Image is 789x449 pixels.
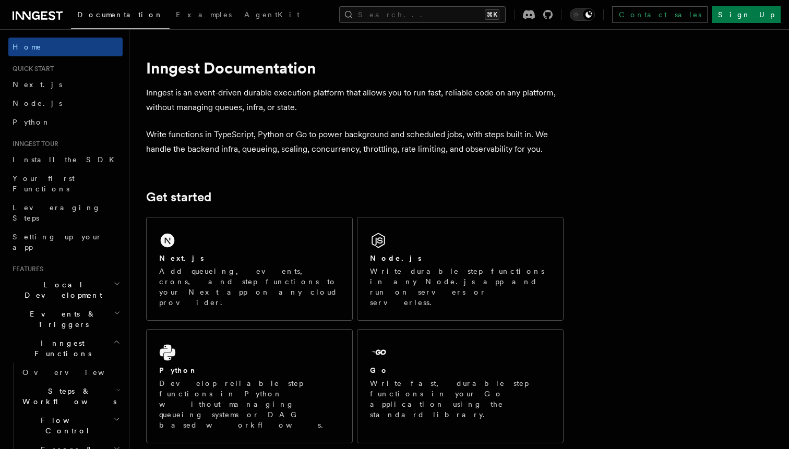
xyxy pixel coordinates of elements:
a: Next.jsAdd queueing, events, crons, and step functions to your Next app on any cloud provider. [146,217,353,321]
span: Your first Functions [13,174,75,193]
a: GoWrite fast, durable step functions in your Go application using the standard library. [357,329,564,443]
a: Leveraging Steps [8,198,123,227]
span: Setting up your app [13,233,102,251]
a: Setting up your app [8,227,123,257]
span: Next.js [13,80,62,89]
p: Inngest is an event-driven durable execution platform that allows you to run fast, reliable code ... [146,86,564,115]
a: Documentation [71,3,170,29]
h2: Node.js [370,253,422,263]
span: Leveraging Steps [13,203,101,222]
p: Develop reliable step functions in Python without managing queueing systems or DAG based workflows. [159,378,340,430]
button: Toggle dark mode [570,8,595,21]
a: Install the SDK [8,150,123,169]
span: Inngest tour [8,140,58,148]
span: Home [13,42,42,52]
a: Overview [18,363,123,382]
a: Examples [170,3,238,28]
span: Documentation [77,10,163,19]
p: Write durable step functions in any Node.js app and run on servers or serverless. [370,266,551,308]
span: Install the SDK [13,155,121,164]
span: Examples [176,10,232,19]
a: Python [8,113,123,131]
span: AgentKit [244,10,300,19]
h2: Go [370,365,389,375]
span: Inngest Functions [8,338,113,359]
span: Python [13,118,51,126]
p: Add queueing, events, crons, and step functions to your Next app on any cloud provider. [159,266,340,308]
a: AgentKit [238,3,306,28]
button: Events & Triggers [8,305,123,334]
span: Features [8,265,43,273]
a: Next.js [8,75,123,94]
span: Quick start [8,65,54,73]
button: Flow Control [18,411,123,440]
span: Local Development [8,280,114,300]
p: Write fast, durable step functions in your Go application using the standard library. [370,378,551,420]
a: Your first Functions [8,169,123,198]
a: Home [8,38,123,56]
h2: Python [159,365,198,375]
a: Contact sales [612,6,708,23]
h1: Inngest Documentation [146,58,564,77]
button: Local Development [8,275,123,305]
span: Flow Control [18,415,113,436]
button: Steps & Workflows [18,382,123,411]
span: Node.js [13,99,62,107]
button: Inngest Functions [8,334,123,363]
a: Node.jsWrite durable step functions in any Node.js app and run on servers or serverless. [357,217,564,321]
p: Write functions in TypeScript, Python or Go to power background and scheduled jobs, with steps bu... [146,127,564,156]
a: Sign Up [712,6,781,23]
span: Overview [22,368,130,377]
a: Get started [146,190,211,204]
button: Search...⌘K [339,6,506,23]
a: Node.js [8,94,123,113]
span: Steps & Workflows [18,386,116,407]
span: Events & Triggers [8,309,114,330]
a: PythonDevelop reliable step functions in Python without managing queueing systems or DAG based wo... [146,329,353,443]
h2: Next.js [159,253,204,263]
kbd: ⌘K [485,9,499,20]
